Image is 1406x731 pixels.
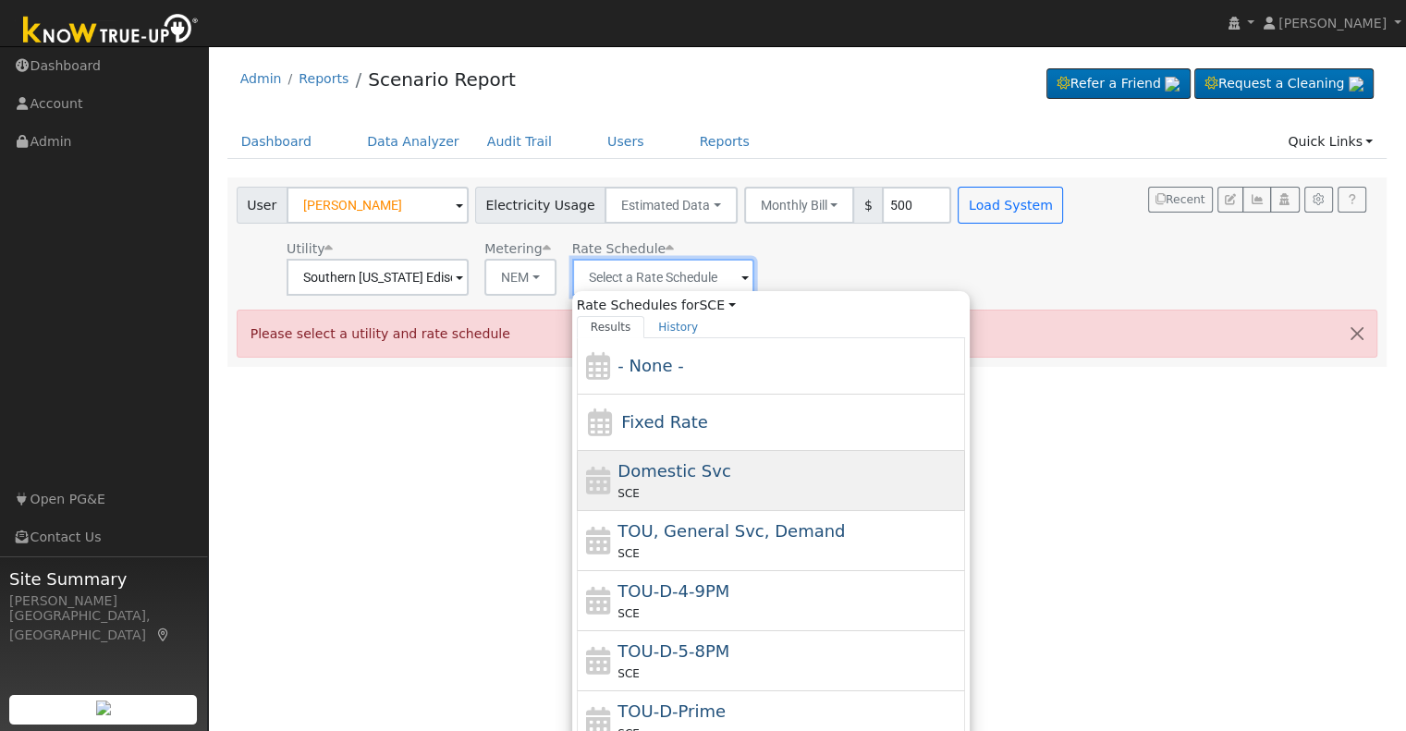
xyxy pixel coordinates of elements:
button: Monthly Bill [744,187,855,224]
a: Request a Cleaning [1194,68,1374,100]
a: Scenario Report [368,68,516,91]
span: SCE [617,667,640,680]
input: Select a User [287,187,469,224]
a: Results [577,316,645,338]
input: Select a Rate Schedule [572,259,754,296]
span: Alias: None [572,241,674,256]
span: User [237,187,287,224]
div: Utility [287,239,469,259]
span: SCE [617,607,640,620]
img: retrieve [1165,77,1180,91]
a: Quick Links [1274,125,1387,159]
img: retrieve [96,701,111,715]
div: [PERSON_NAME] [9,591,198,611]
a: SCE [699,298,735,312]
span: SCE [617,487,640,500]
button: Load System [958,187,1063,224]
span: [PERSON_NAME] [1278,16,1387,30]
a: Admin [240,71,282,86]
img: retrieve [1349,77,1363,91]
div: [GEOGRAPHIC_DATA], [GEOGRAPHIC_DATA] [9,606,198,645]
span: $ [853,187,883,224]
a: Users [593,125,658,159]
span: Please select a utility and rate schedule [251,326,510,341]
a: Dashboard [227,125,326,159]
a: Audit Trail [473,125,566,159]
a: Help Link [1338,187,1366,213]
button: Settings [1304,187,1333,213]
button: Recent [1148,187,1213,213]
a: Refer a Friend [1046,68,1191,100]
button: Login As [1270,187,1299,213]
span: TOU-D-4-9PM [617,581,729,601]
span: TOU-D-5-8PM [617,641,729,661]
button: NEM [484,259,556,296]
button: Close [1338,311,1376,356]
button: Edit User [1217,187,1243,213]
a: History [644,316,712,338]
span: - None - [617,356,683,375]
span: Domestic Service [617,461,731,481]
span: SCE [617,547,640,560]
span: Rate Schedules for [577,296,736,315]
span: Fixed Rate [621,412,708,432]
a: Data Analyzer [353,125,473,159]
div: Metering [484,239,556,259]
span: Electricity Usage [475,187,605,224]
input: Select a Utility [287,259,469,296]
a: Map [155,627,172,642]
span: Site Summary [9,567,198,591]
span: TOU-D-Prime [617,701,726,721]
span: Time of Use, General Service, Demand Metered, Critical Peak Option: TOU-GS-2 CPP, Three Phase (2k... [617,521,845,541]
button: Estimated Data [605,187,738,224]
button: Multi-Series Graph [1242,187,1271,213]
img: Know True-Up [14,10,208,52]
a: Reports [299,71,348,86]
a: Reports [686,125,764,159]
